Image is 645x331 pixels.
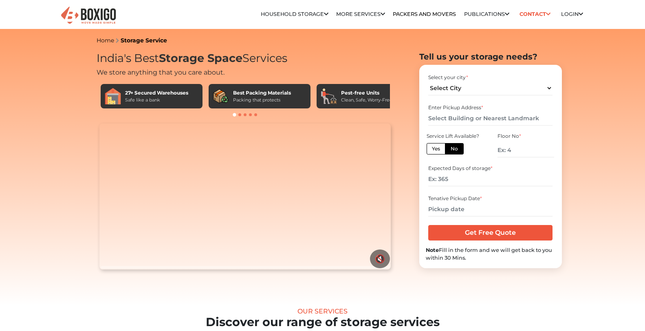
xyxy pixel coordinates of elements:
img: 27+ Secured Warehouses [105,88,121,104]
img: Best Packing Materials [213,88,229,104]
div: Fill in the form and we will get back to you within 30 Mins. [426,246,555,262]
a: Login [561,11,583,17]
div: Floor No [498,132,554,140]
div: Service Lift Available? [427,132,483,140]
div: Pest-free Units [341,89,392,97]
div: Best Packing Materials [233,89,291,97]
h2: Discover our range of storage services [26,315,619,329]
a: Home [97,37,114,44]
div: Clean, Safe, Worry-Free [341,97,392,104]
button: 🔇 [370,249,390,268]
input: Get Free Quote [428,225,553,241]
a: Packers and Movers [393,11,456,17]
img: Boxigo [60,6,117,26]
a: Publications [464,11,509,17]
div: Tenative Pickup Date [428,195,553,202]
div: Select your city [428,74,553,81]
div: Safe like a bank [125,97,188,104]
a: Contact [517,8,553,20]
input: Select Building or Nearest Landmark [428,111,553,126]
label: No [445,143,464,154]
input: Ex: 365 [428,172,553,186]
h1: India's Best Services [97,52,394,65]
a: Storage Service [121,37,167,44]
label: Yes [427,143,445,154]
div: 27+ Secured Warehouses [125,89,188,97]
a: Household Storage [261,11,328,17]
video: Your browser does not support the video tag. [99,124,391,269]
span: Storage Space [159,51,242,65]
div: Enter Pickup Address [428,104,553,111]
span: We store anything that you care about. [97,68,225,76]
div: Expected Days of storage [428,165,553,172]
div: Packing that protects [233,97,291,104]
div: Our Services [26,307,619,315]
img: Pest-free Units [321,88,337,104]
input: Pickup date [428,202,553,216]
h2: Tell us your storage needs? [419,52,562,62]
a: More services [336,11,385,17]
input: Ex: 4 [498,143,554,157]
b: Note [426,247,439,253]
